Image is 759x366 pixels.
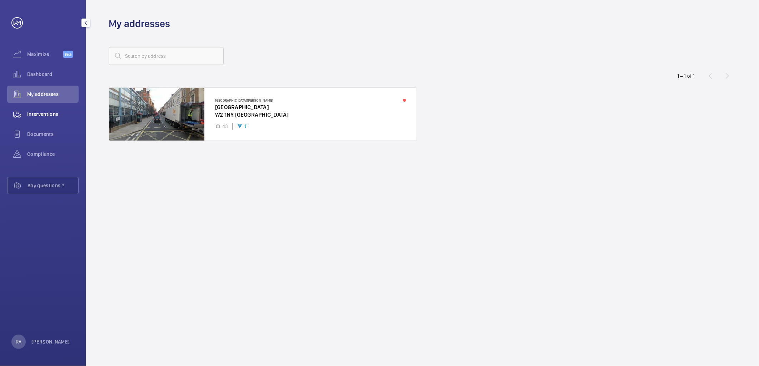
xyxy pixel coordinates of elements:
[31,338,70,345] p: [PERSON_NAME]
[27,111,79,118] span: Interventions
[27,51,63,58] span: Maximize
[27,151,79,158] span: Compliance
[109,17,170,30] h1: My addresses
[677,72,695,80] div: 1 – 1 of 1
[28,182,78,189] span: Any questions ?
[27,131,79,138] span: Documents
[63,51,73,58] span: Beta
[16,338,21,345] p: RA
[109,47,224,65] input: Search by address
[27,91,79,98] span: My addresses
[27,71,79,78] span: Dashboard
